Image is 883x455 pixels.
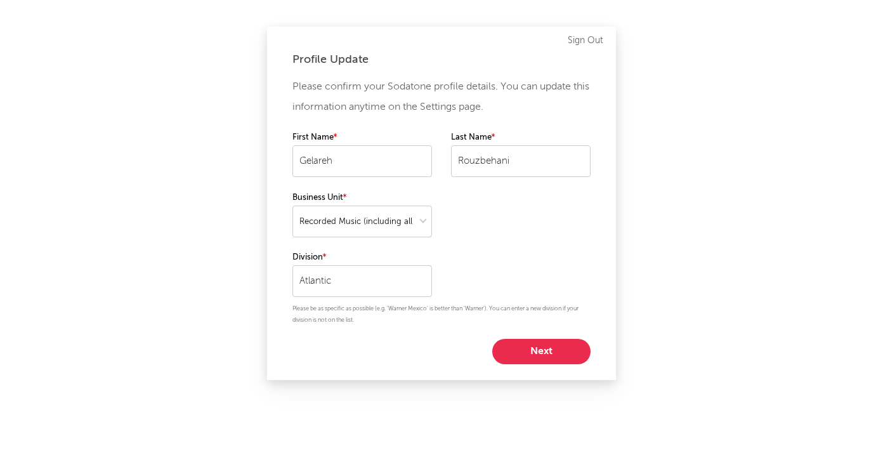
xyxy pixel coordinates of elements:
[492,339,591,364] button: Next
[292,52,591,67] div: Profile Update
[292,130,432,145] label: First Name
[451,145,591,177] input: Your last name
[568,33,603,48] a: Sign Out
[292,145,432,177] input: Your first name
[292,303,591,326] p: Please be as specific as possible (e.g. 'Warner Mexico' is better than 'Warner'). You can enter a...
[292,250,432,265] label: Division
[292,77,591,117] p: Please confirm your Sodatone profile details. You can update this information anytime on the Sett...
[292,190,432,206] label: Business Unit
[292,265,432,297] input: Your division
[451,130,591,145] label: Last Name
